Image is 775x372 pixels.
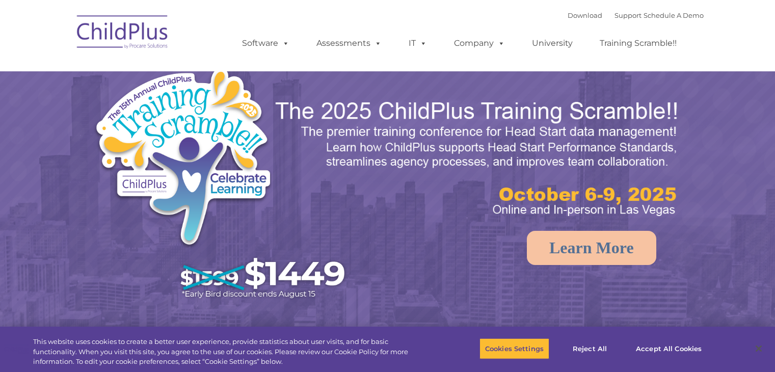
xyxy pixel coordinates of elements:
[33,337,426,367] div: This website uses cookies to create a better user experience, provide statistics about user visit...
[568,11,704,19] font: |
[444,33,515,54] a: Company
[232,33,300,54] a: Software
[479,338,549,359] button: Cookies Settings
[630,338,707,359] button: Accept All Cookies
[72,8,174,59] img: ChildPlus by Procare Solutions
[590,33,687,54] a: Training Scramble!!
[558,338,622,359] button: Reject All
[527,231,656,265] a: Learn More
[522,33,583,54] a: University
[306,33,392,54] a: Assessments
[398,33,437,54] a: IT
[644,11,704,19] a: Schedule A Demo
[747,337,770,360] button: Close
[568,11,602,19] a: Download
[614,11,642,19] a: Support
